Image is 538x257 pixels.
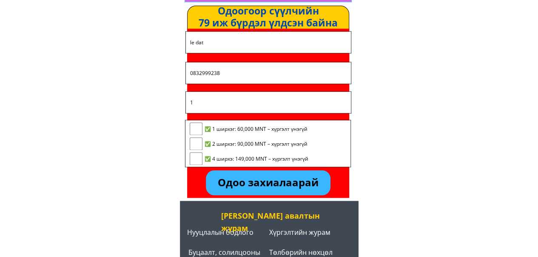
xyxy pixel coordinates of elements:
p: Одоо захиалаарай [206,170,330,195]
span: ✅ 4 ширхэ: 149,000 MNT – хүргэлт үнэгүй [205,155,308,163]
span: ✅ 2 ширхэг: 90,000 MNT – хүргэлт үнэгүй [205,140,308,148]
h2: Нууцлалын бодлого [187,227,262,238]
input: Утасны дугаар: [188,62,349,84]
input: Овог, нэр: [188,32,349,53]
div: Одоогоор сүүлчийн 79 иж бүрдэл үлдсэн байна [161,5,375,29]
input: Хаяг: [188,92,349,113]
span: ✅ 1 ширхэг: 60,000 MNT – хүргэлт үнэгүй [205,125,308,133]
div: [PERSON_NAME] авалтын журам [221,210,327,234]
h2: Хүргэлтийн журам [269,227,350,238]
